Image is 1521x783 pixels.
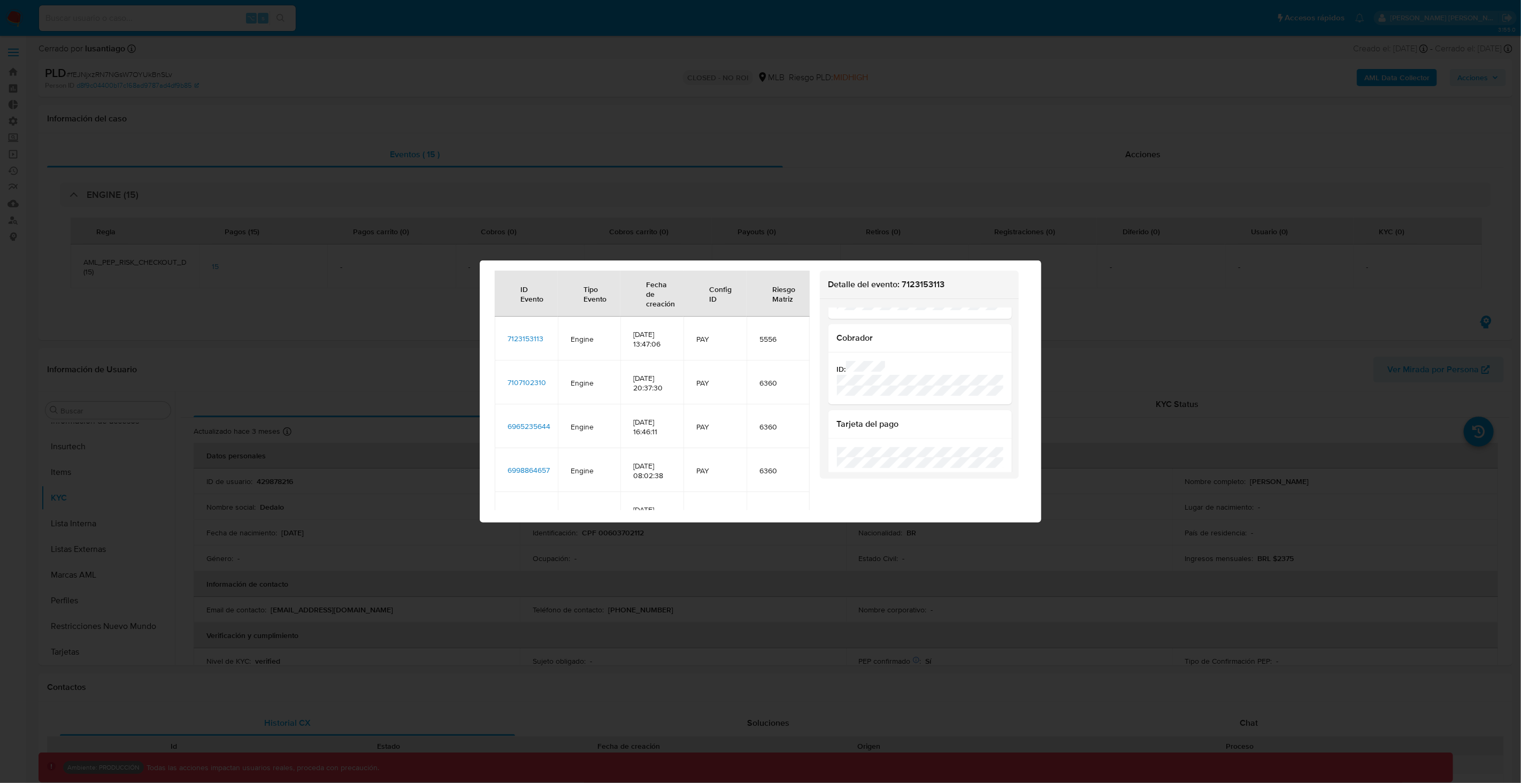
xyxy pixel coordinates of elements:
[508,333,543,344] span: 7123153113
[508,421,550,432] span: 6965235644
[837,333,1003,343] h2: Cobrador
[571,276,619,311] div: Tipo Evento
[633,271,688,316] div: Fecha de creación
[696,466,734,475] span: PAY
[633,373,671,393] span: [DATE] 20:37:30
[571,510,608,519] span: Engine
[633,461,671,480] span: [DATE] 08:02:38
[759,276,808,311] div: Riesgo Matriz
[696,510,734,519] span: PAY
[696,276,744,311] div: Config ID
[696,334,734,344] span: PAY
[633,505,671,524] span: [DATE] 20:40:43
[571,378,608,388] span: Engine
[837,364,846,374] b: ID:
[508,465,550,475] span: 6998864657
[508,509,548,519] span: 6974831365
[508,377,546,388] span: 7107102310
[759,334,797,344] span: 5556
[759,510,797,519] span: 6360
[633,329,671,349] span: [DATE] 13:47:06
[759,378,797,388] span: 6360
[759,466,797,475] span: 6360
[508,276,556,311] div: ID Evento
[633,417,671,436] span: [DATE] 16:46:11
[696,422,734,432] span: PAY
[571,334,608,344] span: Engine
[828,279,1010,290] h2: Detalle del evento: 7123153113
[696,378,734,388] span: PAY
[571,422,608,432] span: Engine
[759,422,797,432] span: 6360
[837,419,1003,429] h2: Tarjeta del pago
[571,466,608,475] span: Engine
